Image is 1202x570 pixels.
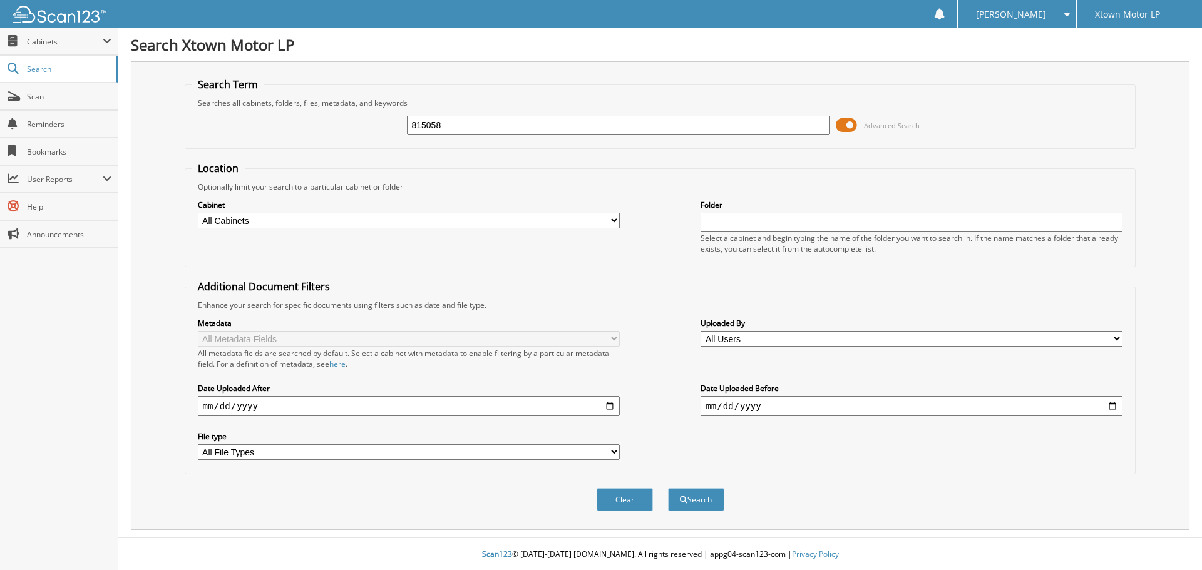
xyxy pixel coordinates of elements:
label: File type [198,431,620,442]
div: Searches all cabinets, folders, files, metadata, and keywords [192,98,1129,108]
label: Folder [701,200,1122,210]
a: Privacy Policy [792,549,839,559]
span: Scan [27,91,111,102]
input: end [701,396,1122,416]
span: Reminders [27,119,111,130]
div: Select a cabinet and begin typing the name of the folder you want to search in. If the name match... [701,233,1122,254]
div: Enhance your search for specific documents using filters such as date and file type. [192,300,1129,310]
label: Uploaded By [701,318,1122,328]
legend: Location [192,161,245,175]
span: Cabinets [27,36,103,47]
iframe: Chat Widget [1139,510,1202,570]
span: Xtown Motor LP [1095,11,1160,18]
span: Announcements [27,229,111,240]
label: Cabinet [198,200,620,210]
span: User Reports [27,174,103,185]
span: Help [27,201,111,212]
span: Search [27,64,110,74]
a: here [329,359,346,369]
h1: Search Xtown Motor LP [131,34,1189,55]
span: [PERSON_NAME] [976,11,1046,18]
label: Date Uploaded After [198,383,620,394]
div: All metadata fields are searched by default. Select a cabinet with metadata to enable filtering b... [198,348,620,369]
label: Date Uploaded Before [701,383,1122,394]
img: scan123-logo-white.svg [13,6,106,23]
span: Scan123 [482,549,512,559]
legend: Additional Document Filters [192,280,336,293]
label: Metadata [198,318,620,328]
span: Advanced Search [864,121,920,130]
button: Clear [597,488,653,511]
div: Optionally limit your search to a particular cabinet or folder [192,181,1129,192]
input: start [198,396,620,416]
button: Search [668,488,724,511]
span: Bookmarks [27,146,111,157]
legend: Search Term [192,78,264,91]
div: © [DATE]-[DATE] [DOMAIN_NAME]. All rights reserved | appg04-scan123-com | [118,539,1202,570]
